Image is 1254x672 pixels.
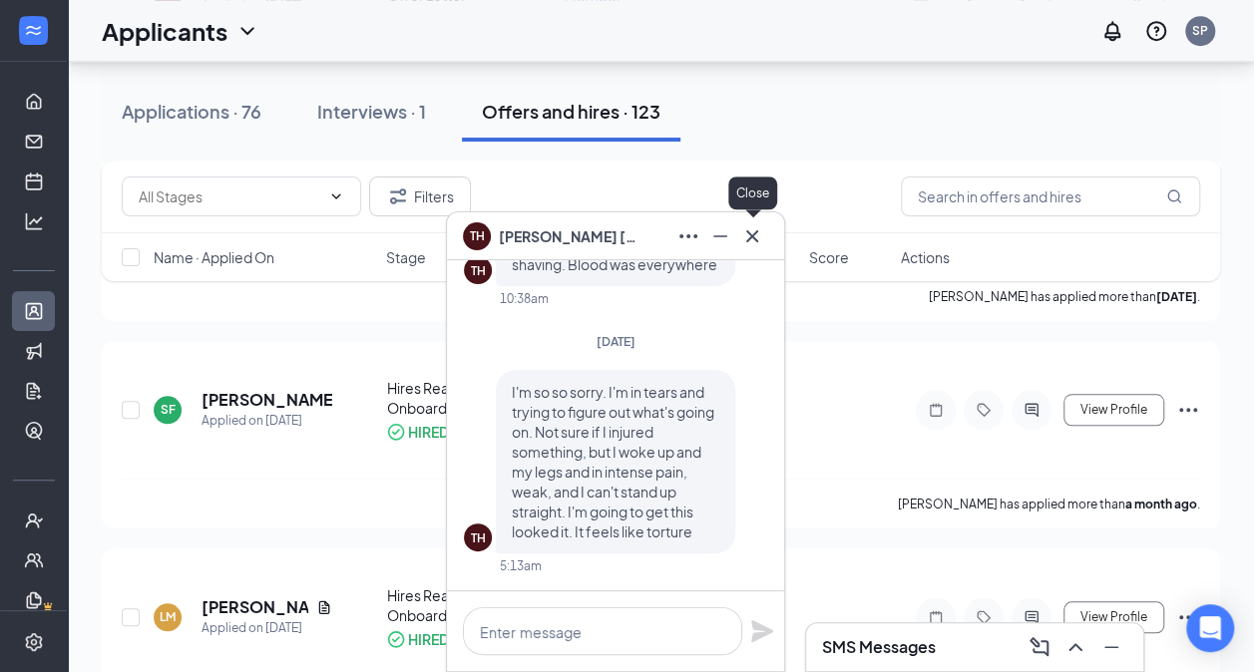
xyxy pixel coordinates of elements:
[160,608,176,625] div: LM
[407,422,448,442] div: HIRED
[328,188,344,204] svg: ChevronDown
[512,383,714,540] span: I'm so so sorry. I'm in tears and trying to figure out what's going on. Not sure if I injured som...
[898,496,1200,512] p: [PERSON_NAME] has applied more than .
[1063,601,1164,633] button: View Profile
[750,619,774,643] svg: Plane
[1125,497,1197,511] b: a month ago
[471,529,486,546] div: TH
[1080,610,1147,624] span: View Profile
[386,585,552,625] div: Hires Ready for Onboarding
[1059,631,1091,663] button: ChevronUp
[1099,635,1123,659] svg: Minimize
[740,224,764,248] svg: Cross
[676,224,700,248] svg: Ellipses
[317,99,426,124] div: Interviews · 1
[672,220,704,252] button: Ellipses
[1020,609,1044,625] svg: ActiveChat
[24,632,44,652] svg: Settings
[102,14,227,48] h1: Applicants
[407,629,448,649] div: HIRED
[924,402,948,418] svg: Note
[139,185,320,207] input: All Stages
[1063,635,1087,659] svg: ChevronUp
[1176,398,1200,422] svg: Ellipses
[1020,402,1044,418] svg: ActiveChat
[386,629,406,649] svg: CheckmarkCircle
[597,334,635,349] span: [DATE]
[736,220,768,252] button: Cross
[500,290,549,307] div: 10:38am
[901,247,950,267] span: Actions
[1166,188,1182,204] svg: MagnifyingGlass
[1176,605,1200,629] svg: Ellipses
[972,402,996,418] svg: Tag
[809,247,849,267] span: Score
[202,618,332,638] div: Applied on [DATE]
[316,599,332,615] svg: Document
[24,510,44,530] svg: UserCheck
[1024,631,1055,663] button: ComposeMessage
[369,176,471,216] button: Filter Filters
[386,422,406,442] svg: CheckmarkCircle
[1028,635,1051,659] svg: ComposeMessage
[482,99,660,124] div: Offers and hires · 123
[1100,19,1124,43] svg: Notifications
[1144,19,1168,43] svg: QuestionInfo
[154,247,274,267] span: Name · Applied On
[1156,289,1197,304] b: [DATE]
[1095,631,1127,663] button: Minimize
[499,225,638,247] span: [PERSON_NAME] [PERSON_NAME]
[202,411,332,431] div: Applied on [DATE]
[901,176,1200,216] input: Search in offers and hires
[386,247,426,267] span: Stage
[708,224,732,248] svg: Minimize
[822,636,936,658] h3: SMS Messages
[924,609,948,625] svg: Note
[500,557,542,574] div: 5:13am
[471,262,486,279] div: TH
[235,19,259,43] svg: ChevronDown
[202,596,308,618] h5: [PERSON_NAME]
[1080,403,1147,417] span: View Profile
[728,176,777,209] div: Close
[122,99,261,124] div: Applications · 76
[386,184,410,208] svg: Filter
[1063,394,1164,426] button: View Profile
[23,20,43,40] svg: WorkstreamLogo
[1192,22,1208,39] div: SP
[24,211,44,231] svg: Analysis
[972,609,996,625] svg: Tag
[386,378,552,418] div: Hires Ready for Onboarding
[704,220,736,252] button: Minimize
[161,401,176,418] div: SF
[1186,604,1234,652] div: Open Intercom Messenger
[202,389,332,411] h5: [PERSON_NAME]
